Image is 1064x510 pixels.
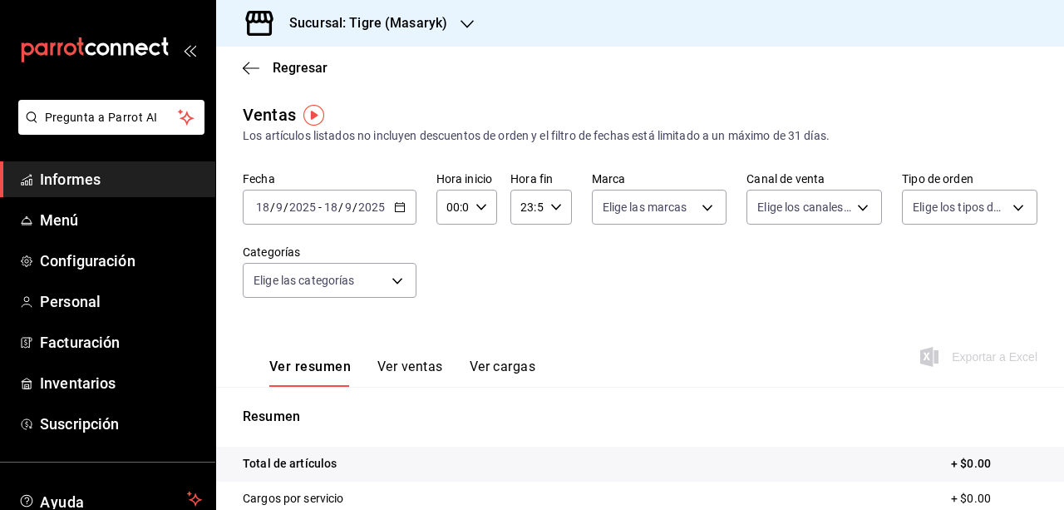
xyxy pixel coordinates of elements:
[275,201,283,214] input: --
[243,172,275,186] font: Fecha
[283,201,288,214] font: /
[40,374,116,392] font: Inventarios
[270,201,275,214] font: /
[243,245,300,259] font: Categorías
[289,15,447,31] font: Sucursal: Tigre (Masaryk)
[40,171,101,188] font: Informes
[951,492,991,505] font: + $0.00
[273,60,328,76] font: Regresar
[318,201,322,214] font: -
[269,358,535,387] div: pestañas de navegación
[18,100,204,135] button: Pregunta a Parrot AI
[352,201,357,214] font: /
[40,211,79,229] font: Menú
[913,201,1032,214] font: Elige los tipos de orden
[243,492,344,505] font: Cargos por servicio
[592,172,626,186] font: Marca
[40,334,120,351] font: Facturación
[243,129,830,142] font: Los artículos listados no incluyen descuentos de orden y el filtro de fechas está limitado a un m...
[746,172,825,186] font: Canal de venta
[254,274,355,287] font: Elige las categorías
[269,359,351,374] font: Ver resumen
[344,201,352,214] input: --
[255,201,270,214] input: --
[183,43,196,57] button: abrir_cajón_menú
[357,201,386,214] input: ----
[243,408,300,424] font: Resumen
[757,201,890,214] font: Elige los canales de venta
[377,359,443,374] font: Ver ventas
[603,201,687,214] font: Elige las marcas
[510,172,553,186] font: Hora fin
[40,252,135,270] font: Configuración
[470,359,536,374] font: Ver cargas
[40,293,101,310] font: Personal
[45,111,158,124] font: Pregunta a Parrot AI
[902,172,973,186] font: Tipo de orden
[323,201,338,214] input: --
[40,415,119,433] font: Suscripción
[288,201,317,214] input: ----
[243,105,296,125] font: Ventas
[243,60,328,76] button: Regresar
[951,457,991,470] font: + $0.00
[338,201,343,214] font: /
[12,121,204,138] a: Pregunta a Parrot AI
[303,105,324,126] img: Marcador de información sobre herramientas
[243,457,337,470] font: Total de artículos
[436,172,492,186] font: Hora inicio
